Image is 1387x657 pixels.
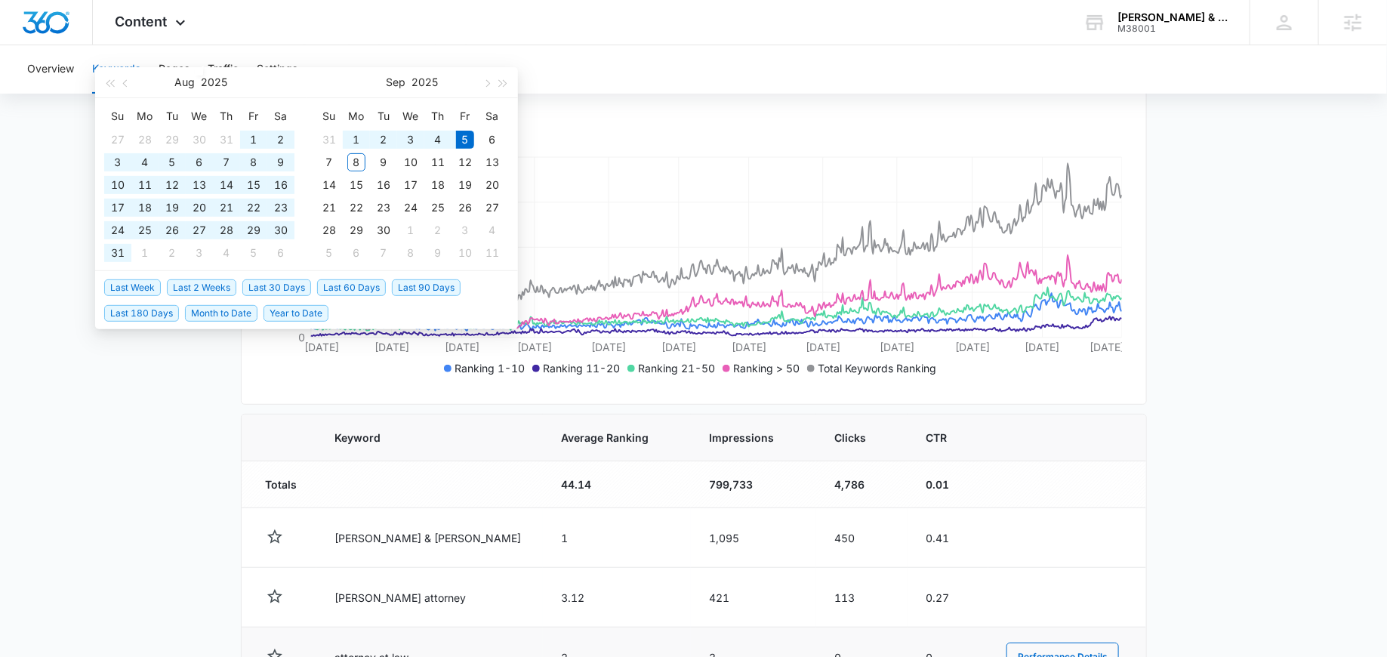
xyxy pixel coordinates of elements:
td: 2025-08-23 [267,196,294,219]
span: Total Keywords Ranking [818,362,936,375]
td: 2025-09-23 [370,196,397,219]
td: Totals [242,461,317,508]
div: 31 [217,131,236,149]
th: Th [213,104,240,128]
th: Sa [479,104,506,128]
tspan: [DATE] [304,341,338,353]
div: 2 [163,244,181,262]
tspan: 0 [297,331,304,344]
div: 13 [483,153,501,171]
td: 2025-07-28 [131,128,159,151]
div: 31 [109,244,127,262]
td: 2025-08-28 [213,219,240,242]
td: 421 [691,568,816,628]
td: 2025-09-16 [370,174,397,196]
div: 23 [374,199,393,217]
button: Traffic [208,45,239,94]
td: 2025-08-08 [240,151,267,174]
td: 1,095 [691,508,816,568]
tspan: [DATE] [444,341,479,353]
td: 2025-08-20 [186,196,213,219]
th: Tu [159,104,186,128]
th: Th [424,104,452,128]
div: 12 [456,153,474,171]
td: 2025-10-11 [479,242,506,264]
td: 2025-08-02 [267,128,294,151]
div: 6 [272,244,290,262]
td: 2025-09-29 [343,219,370,242]
button: 2025 [412,67,439,97]
div: 7 [217,153,236,171]
td: 450 [816,508,908,568]
div: 28 [217,221,236,239]
td: 2025-10-02 [424,219,452,242]
td: 2025-10-08 [397,242,424,264]
td: 2025-09-28 [316,219,343,242]
div: 9 [374,153,393,171]
div: 18 [429,176,447,194]
td: 2025-09-18 [424,174,452,196]
th: Sa [267,104,294,128]
td: 2025-08-30 [267,219,294,242]
td: 2025-10-06 [343,242,370,264]
td: 2025-09-13 [479,151,506,174]
td: 2025-08-04 [131,151,159,174]
td: 2025-08-03 [104,151,131,174]
div: 6 [190,153,208,171]
span: Impressions [709,430,776,446]
div: 12 [163,176,181,194]
th: Fr [452,104,479,128]
button: Aug [174,67,195,97]
td: 0.01 [908,461,988,508]
td: 2025-08-19 [159,196,186,219]
td: 2025-09-22 [343,196,370,219]
td: 0.27 [908,568,988,628]
td: 2025-08-21 [213,196,240,219]
div: 29 [245,221,263,239]
span: Ranking 11-20 [543,362,620,375]
div: 21 [320,199,338,217]
td: 2025-08-26 [159,219,186,242]
td: 2025-08-24 [104,219,131,242]
span: Year to Date [264,305,328,322]
tspan: [DATE] [731,341,766,353]
td: 2025-08-13 [186,174,213,196]
div: 16 [272,176,290,194]
div: 2 [272,131,290,149]
button: Settings [257,45,297,94]
td: 2025-10-09 [424,242,452,264]
td: 2025-08-31 [316,128,343,151]
td: 2025-09-09 [370,151,397,174]
div: 9 [429,244,447,262]
div: 30 [190,131,208,149]
td: 2025-10-04 [479,219,506,242]
td: 2025-09-25 [424,196,452,219]
tspan: [DATE] [517,341,552,353]
div: 1 [347,131,365,149]
td: 799,733 [691,461,816,508]
div: 3 [402,131,420,149]
div: 10 [109,176,127,194]
div: 11 [429,153,447,171]
td: [PERSON_NAME] attorney [316,568,543,628]
td: 2025-09-12 [452,151,479,174]
td: 2025-08-17 [104,196,131,219]
td: 2025-07-27 [104,128,131,151]
span: Last 60 Days [317,279,386,296]
th: We [186,104,213,128]
td: 2025-09-11 [424,151,452,174]
td: 2025-09-05 [240,242,267,264]
tspan: [DATE] [1090,341,1124,353]
div: 24 [402,199,420,217]
th: We [397,104,424,128]
div: 27 [483,199,501,217]
div: 2 [374,131,393,149]
button: 2025 [201,67,227,97]
div: 21 [217,199,236,217]
div: 15 [245,176,263,194]
tspan: [DATE] [1025,341,1059,353]
td: 2025-07-30 [186,128,213,151]
td: 0.41 [908,508,988,568]
td: [PERSON_NAME] & [PERSON_NAME] [316,508,543,568]
div: 11 [483,244,501,262]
